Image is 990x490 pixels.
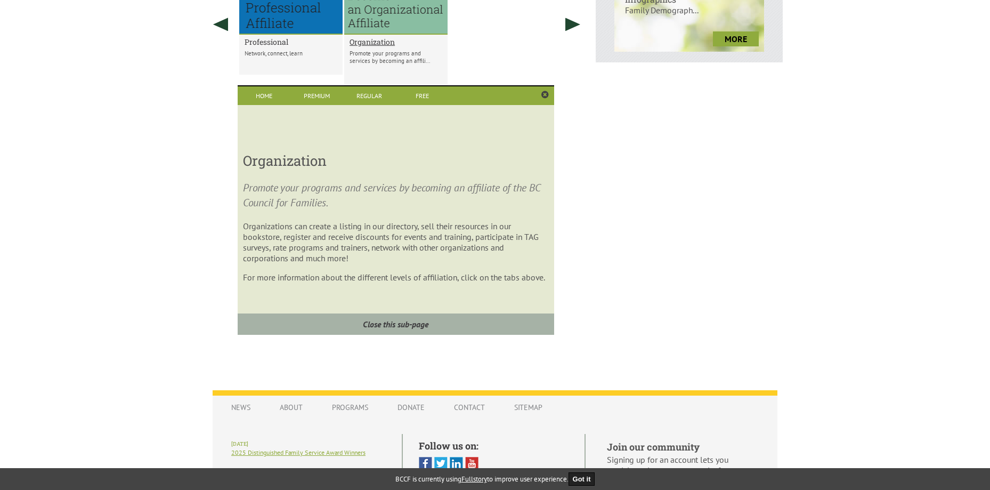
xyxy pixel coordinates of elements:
i: Close this sub-page [363,319,428,330]
h3: Organization [243,151,548,170]
a: Contact [443,397,496,417]
a: News [221,397,261,417]
p: Promote your programs and services by becoming an affiliate of the BC Council for Families. [243,180,548,210]
a: Premium [290,86,343,105]
a: Home [238,86,290,105]
button: Got it [569,472,595,486]
a: Close this sub-page [238,314,554,335]
a: more [713,31,759,46]
a: 2025 Distinguished Family Service Award Winners [231,448,366,456]
a: Regular [343,86,396,105]
p: Organizations can create a listing in our directory, sell their resources in our bookstore, regis... [243,221,548,263]
a: Programs [321,397,379,417]
a: Professional [245,37,337,47]
p: For more information about the different levels of affiliation, click on the tabs above. [243,272,548,283]
h6: [DATE] [231,440,386,447]
p: Network, connect, learn [245,50,337,57]
img: Linked In [450,457,463,470]
p: Family Demograph... [614,5,764,26]
h5: Follow us on: [419,439,569,452]
a: Organization [350,37,442,47]
h5: Join our community [607,440,759,453]
h6: [DATE] [231,467,386,474]
a: Sitemap [504,397,553,417]
a: Donate [387,397,435,417]
p: Promote your programs and services by becoming an affili... [350,50,442,65]
img: Facebook [419,457,432,470]
img: You Tube [465,457,478,470]
a: Fullstory [461,475,487,484]
a: Free [396,86,449,105]
a: Close [541,91,549,99]
img: Twitter [434,457,448,470]
a: About [269,397,313,417]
